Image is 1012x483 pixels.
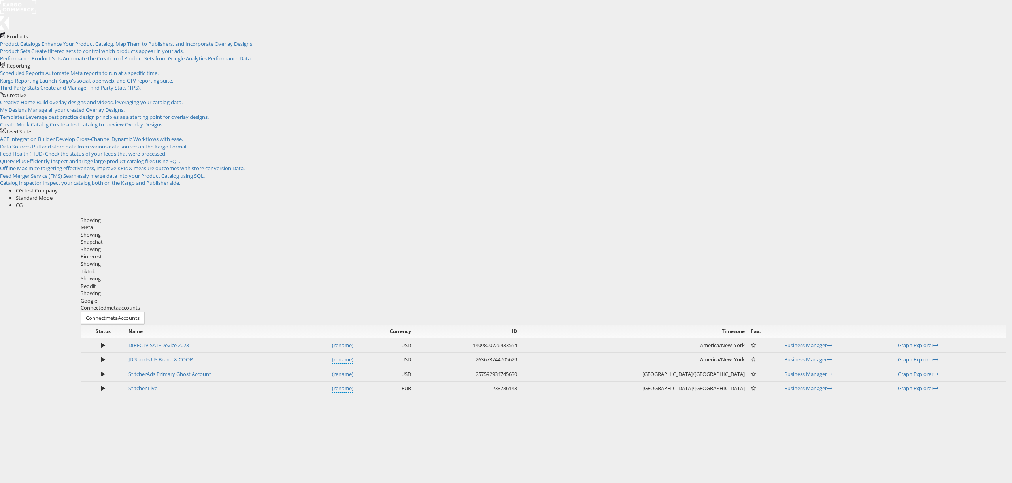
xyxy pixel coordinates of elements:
span: Build overlay designs and videos, leveraging your catalog data. [36,99,183,106]
div: Showing [81,260,1006,268]
span: Create filtered sets to control which products appear in your ads. [31,47,184,55]
div: Tiktok [81,268,1006,275]
div: Connected accounts [81,304,1006,312]
span: Pull and store data from various data sources in the Kargo Format. [32,143,188,150]
span: Launch Kargo's social, openweb, and CTV reporting suite. [40,77,173,84]
div: Showing [81,275,1006,282]
a: Graph Explorer [898,342,938,349]
span: Create and Manage Third Party Stats (TPS). [40,84,141,91]
a: Stitcher Live [128,385,157,392]
a: Business Manager [784,385,832,392]
td: America/New_York [520,353,748,367]
span: meta [106,314,118,321]
a: (rename) [332,385,353,393]
span: Efficiently inspect and triage large product catalog files using SQL. [27,158,180,165]
div: Reddit [81,282,1006,290]
a: Business Manager [784,370,832,378]
a: JD Sports US Brand & COOP [128,356,193,363]
a: (rename) [332,342,353,350]
span: Automate the Creation of Product Sets from Google Analytics Performance Data. [63,55,252,62]
div: Showing [81,289,1006,297]
a: StitcherAds Primary Ghost Account [128,370,211,378]
th: Timezone [520,325,748,338]
a: (rename) [332,370,353,378]
div: Showing [81,246,1006,253]
div: Showing [81,231,1006,239]
span: Automate Meta reports to run at a specific time. [45,70,159,77]
span: Seamlessly merge data into your Product Catalog using SQL. [63,172,205,179]
a: DIRECTV SAT+Device 2023 [128,342,189,349]
th: ID [414,325,520,338]
a: (rename) [332,356,353,364]
div: Showing [81,216,1006,224]
td: 257592934745630 [414,367,520,382]
td: [GEOGRAPHIC_DATA]/[GEOGRAPHIC_DATA] [520,367,748,382]
div: Meta [81,224,1006,231]
td: 263673744705629 [414,353,520,367]
td: EUR [357,382,415,396]
span: Develop Cross-Channel Dynamic Workflows with ease. [56,135,183,143]
th: Fav. [748,325,781,338]
th: Name [125,325,356,338]
span: Inspect your catalog both on the Kargo and Publisher side. [43,179,180,186]
td: USD [357,367,415,382]
span: Enhance Your Product Catalog, Map Them to Publishers, and Incorporate Overlay Designs. [42,40,253,47]
td: America/New_York [520,338,748,353]
button: ConnectmetaAccounts [81,312,145,325]
span: Creative [7,92,26,99]
td: USD [357,353,415,367]
span: Create a test catalog to preview Overlay Designs. [50,121,164,128]
span: Manage all your created Overlay Designs. [28,106,125,113]
span: Leverage best practice design principles as a starting point for overlay designs. [26,113,209,120]
span: CG Test Company [16,187,58,194]
span: meta [106,304,119,311]
td: [GEOGRAPHIC_DATA]/[GEOGRAPHIC_DATA] [520,382,748,396]
a: Graph Explorer [898,385,938,392]
td: 1409800726433554 [414,338,520,353]
td: USD [357,338,415,353]
span: Check the status of your feeds that were processed. [45,150,166,157]
span: Products [7,33,28,40]
th: Currency [357,325,415,338]
a: Graph Explorer [898,356,938,363]
span: CG [16,201,23,209]
a: Graph Explorer [898,370,938,378]
a: Business Manager [784,356,832,363]
span: Reporting [7,62,30,69]
a: Business Manager [784,342,832,349]
span: Feed Suite [7,128,31,135]
div: Google [81,297,1006,304]
span: Standard Mode [16,194,53,201]
div: Pinterest [81,253,1006,260]
span: Maximize targeting effectiveness, improve KPIs & measure outcomes with store conversion Data. [17,165,245,172]
th: Status [81,325,125,338]
td: 238786143 [414,382,520,396]
div: Snapchat [81,238,1006,246]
